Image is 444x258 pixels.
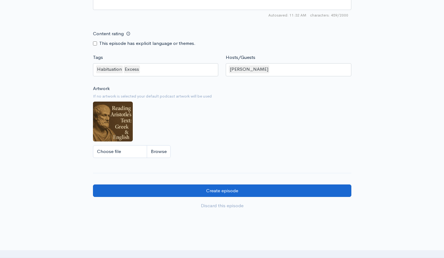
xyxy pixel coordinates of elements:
[93,27,124,40] label: Content rating
[124,65,140,73] div: Excess
[310,12,348,18] span: 459/2000
[226,54,255,61] label: Hosts/Guests
[229,65,269,73] div: [PERSON_NAME]
[99,40,196,47] label: This episode has explicit language or themes.
[93,199,351,212] a: Discard this episode
[93,85,110,92] label: Artwork
[93,184,351,197] input: Create episode
[93,93,351,99] small: If no artwork is selected your default podcast artwork will be used
[96,65,123,73] div: Habituation
[268,12,306,18] span: Autosaved: 11:32 AM
[93,54,103,61] label: Tags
